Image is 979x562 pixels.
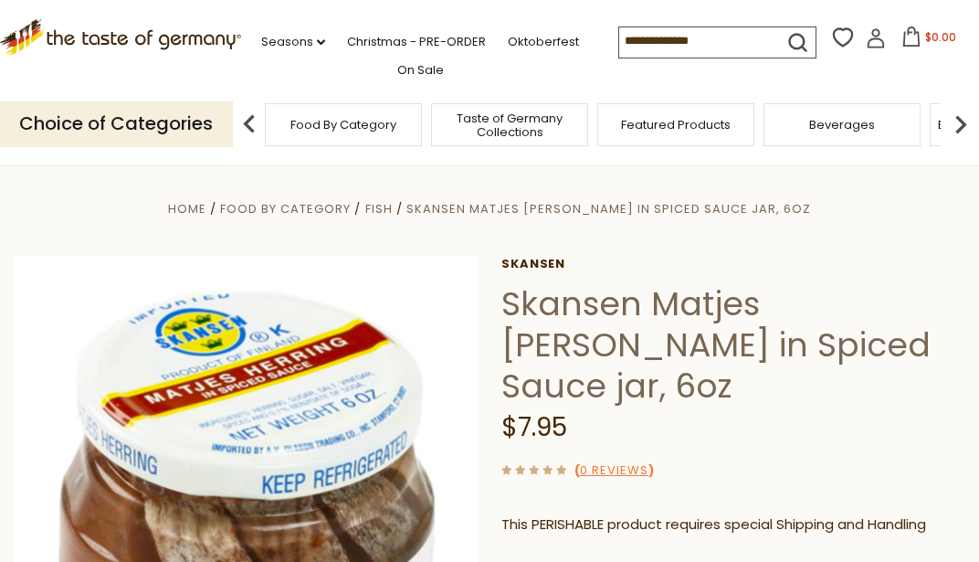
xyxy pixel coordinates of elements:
[508,32,579,52] a: Oktoberfest
[437,111,583,139] a: Taste of Germany Collections
[890,27,967,54] button: $0.00
[220,200,351,217] a: Food By Category
[365,200,393,217] a: Fish
[809,118,875,132] a: Beverages
[231,106,268,143] img: previous arrow
[347,32,486,52] a: Christmas - PRE-ORDER
[501,257,965,271] a: Skansen
[168,200,206,217] a: Home
[574,461,654,479] span: ( )
[397,60,444,80] a: On Sale
[501,409,567,445] span: $7.95
[501,283,965,407] h1: Skansen Matjes [PERSON_NAME] in Spiced Sauce jar, 6oz
[290,118,396,132] a: Food By Category
[621,118,731,132] a: Featured Products
[580,461,648,481] a: 0 Reviews
[925,29,956,45] span: $0.00
[261,32,325,52] a: Seasons
[942,106,979,143] img: next arrow
[501,514,965,536] p: This PERISHABLE product requires special Shipping and Handling
[406,200,811,217] a: Skansen Matjes [PERSON_NAME] in Spiced Sauce jar, 6oz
